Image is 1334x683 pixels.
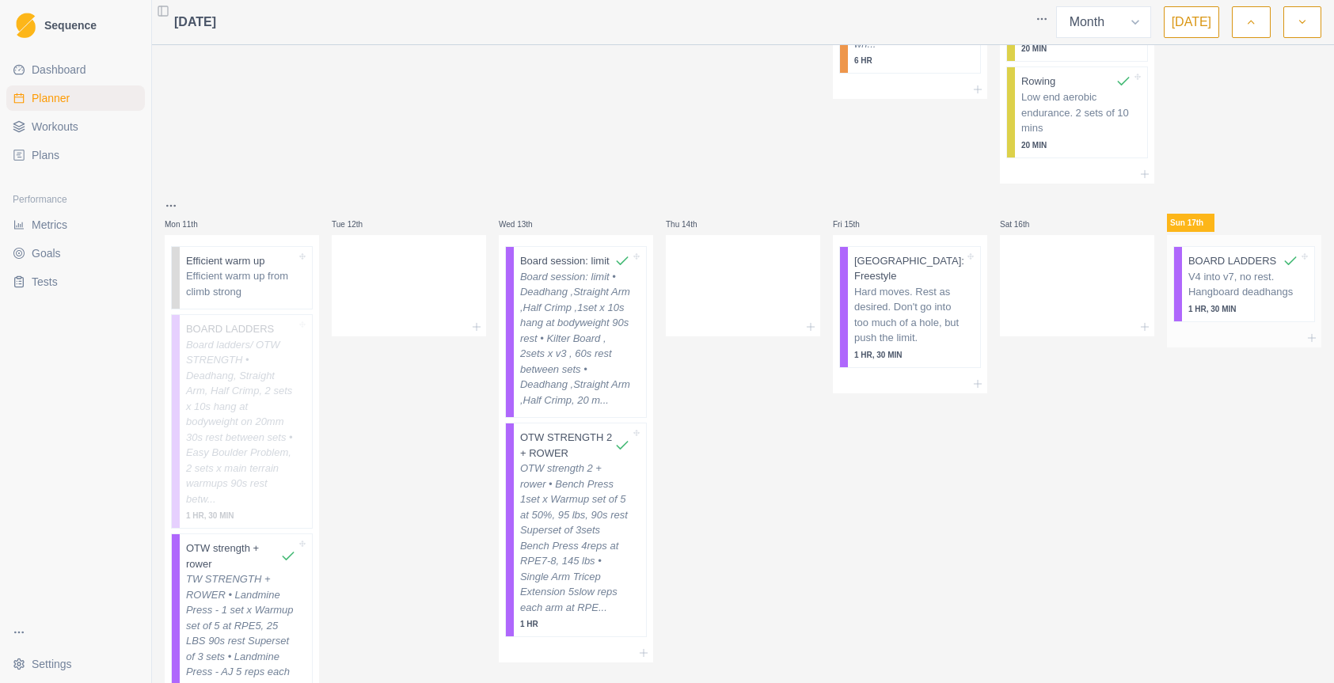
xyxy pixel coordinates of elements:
p: 20 MIN [1021,139,1131,151]
p: Sat 16th [1000,218,1047,230]
p: Board session: limit • Deadhang ,Straight Arm ,Half Crimp ,1set x 10s hang at bodyweight 90s rest... [520,269,630,408]
span: Tests [32,274,58,290]
a: Workouts [6,114,145,139]
a: Plans [6,142,145,168]
span: Goals [32,245,61,261]
p: 6 HR [854,55,964,66]
a: Dashboard [6,57,145,82]
p: Wed 13th [499,218,546,230]
p: Low end aerobic endurance. 2 sets of 10 mins [1021,89,1131,136]
p: Mon 11th [165,218,212,230]
button: Settings [6,651,145,677]
a: Metrics [6,212,145,237]
p: Fri 15th [833,218,880,230]
p: [GEOGRAPHIC_DATA]: Freestyle [854,253,964,284]
a: Tests [6,269,145,294]
p: Hard moves. Rest as desired. Don't go into too much of a hole, but push the limit. [854,284,964,346]
span: [DATE] [174,13,216,32]
span: Dashboard [32,62,86,78]
p: 1 HR, 30 MIN [186,510,296,522]
p: Tue 12th [332,218,379,230]
a: Planner [6,85,145,111]
p: Rowing [1021,74,1055,89]
span: Sequence [44,20,97,31]
img: Logo [16,13,36,39]
p: Board session: limit [520,253,610,269]
div: Efficient warm upEfficient warm up from climb strong [171,246,313,310]
a: LogoSequence [6,6,145,44]
p: 1 HR, 30 MIN [1188,303,1298,315]
div: [GEOGRAPHIC_DATA]: FreestyleHard moves. Rest as desired. Don't go into too much of a hole, but pu... [839,246,981,368]
span: Planner [32,90,70,106]
span: Metrics [32,217,67,233]
p: 1 HR [520,618,630,630]
div: OTW STRENGTH 2 + ROWEROTW strength 2 + rower • Bench Press 1set x Warmup set of 5 at 50%, 95 lbs,... [505,423,647,637]
p: OTW strength 2 + rower • Bench Press 1set x Warmup set of 5 at 50%, 95 lbs, 90s rest Superset of ... [520,461,630,615]
p: 1 HR, 30 MIN [854,349,964,361]
div: Board session: limitBoard session: limit • Deadhang ,Straight Arm ,Half Crimp ,1set x 10s hang at... [505,246,647,419]
button: [DATE] [1164,6,1219,38]
p: Efficient warm up from climb strong [186,268,296,299]
div: Performance [6,187,145,212]
div: BOARD LADDERSV4 into v7, no rest. Hangboard deadhangs1 HR, 30 MIN [1173,246,1315,322]
p: BOARD LADDERS [186,321,274,337]
p: Sun 17th [1167,214,1214,232]
p: V4 into v7, no rest. Hangboard deadhangs [1188,269,1298,300]
p: Thu 14th [666,218,713,230]
p: OTW STRENGTH 2 + ROWER [520,430,614,461]
p: Board ladders/ OTW STRENGTH • Deadhang, Straight Arm, Half Crimp, 2 sets x 10s hang at bodyweight... [186,337,296,507]
span: Workouts [32,119,78,135]
p: OTW strength + rower [186,541,280,571]
span: Plans [32,147,59,163]
p: BOARD LADDERS [1188,253,1276,269]
p: Efficient warm up [186,253,264,269]
div: RowingLow end aerobic endurance. 2 sets of 10 mins20 MIN [1006,66,1148,158]
a: Goals [6,241,145,266]
div: BOARD LADDERSBoard ladders/ OTW STRENGTH • Deadhang, Straight Arm, Half Crimp, 2 sets x 10s hang ... [171,314,313,529]
p: 20 MIN [1021,43,1131,55]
